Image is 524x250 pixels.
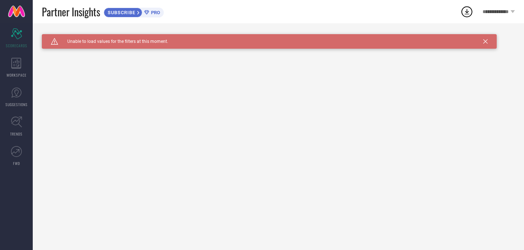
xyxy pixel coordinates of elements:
div: Open download list [460,5,473,18]
span: TRENDS [10,131,23,137]
div: Unable to load filters at this moment. Please try later. [42,34,515,40]
a: SUBSCRIBEPRO [104,6,164,17]
span: SUBSCRIBE [104,10,137,15]
span: WORKSPACE [7,72,27,78]
span: SUGGESTIONS [5,102,28,107]
span: SCORECARDS [6,43,27,48]
span: FWD [13,161,20,166]
span: PRO [149,10,160,15]
span: Partner Insights [42,4,100,19]
span: Unable to load values for the filters at this moment. [58,39,168,44]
